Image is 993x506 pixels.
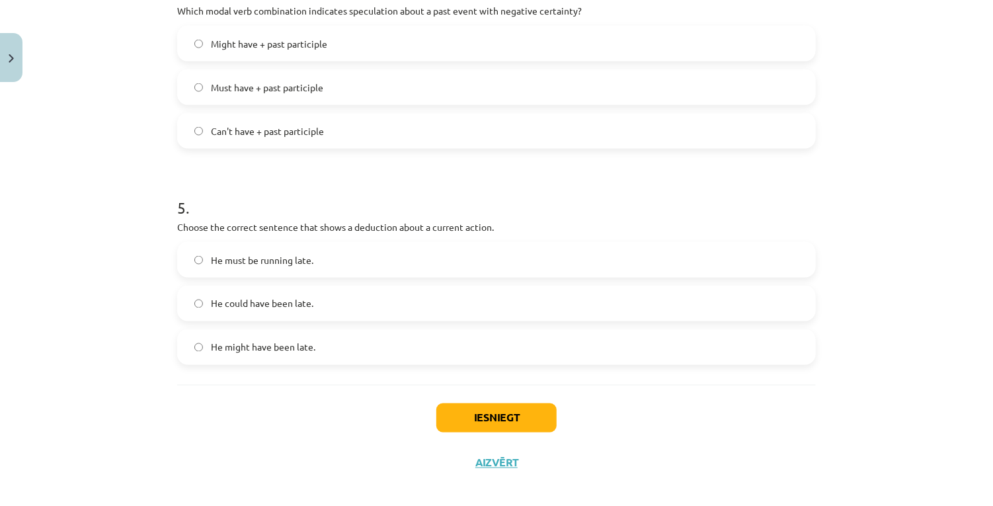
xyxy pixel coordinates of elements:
[194,343,203,352] input: He might have been late.
[211,81,323,95] span: Must have + past participle
[211,297,313,311] span: He could have been late.
[194,127,203,136] input: Can't have + past participle
[211,37,327,51] span: Might have + past participle
[471,456,522,470] button: Aizvērt
[194,300,203,308] input: He could have been late.
[177,220,816,234] p: Choose the correct sentence that shows a deduction about a current action.
[436,403,557,433] button: Iesniegt
[211,341,315,355] span: He might have been late.
[177,175,816,216] h1: 5 .
[194,40,203,48] input: Might have + past participle
[194,256,203,265] input: He must be running late.
[9,54,14,63] img: icon-close-lesson-0947bae3869378f0d4975bcd49f059093ad1ed9edebbc8119c70593378902aed.svg
[194,83,203,92] input: Must have + past participle
[211,124,324,138] span: Can't have + past participle
[211,253,313,267] span: He must be running late.
[177,4,816,18] p: Which modal verb combination indicates speculation about a past event with negative certainty?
